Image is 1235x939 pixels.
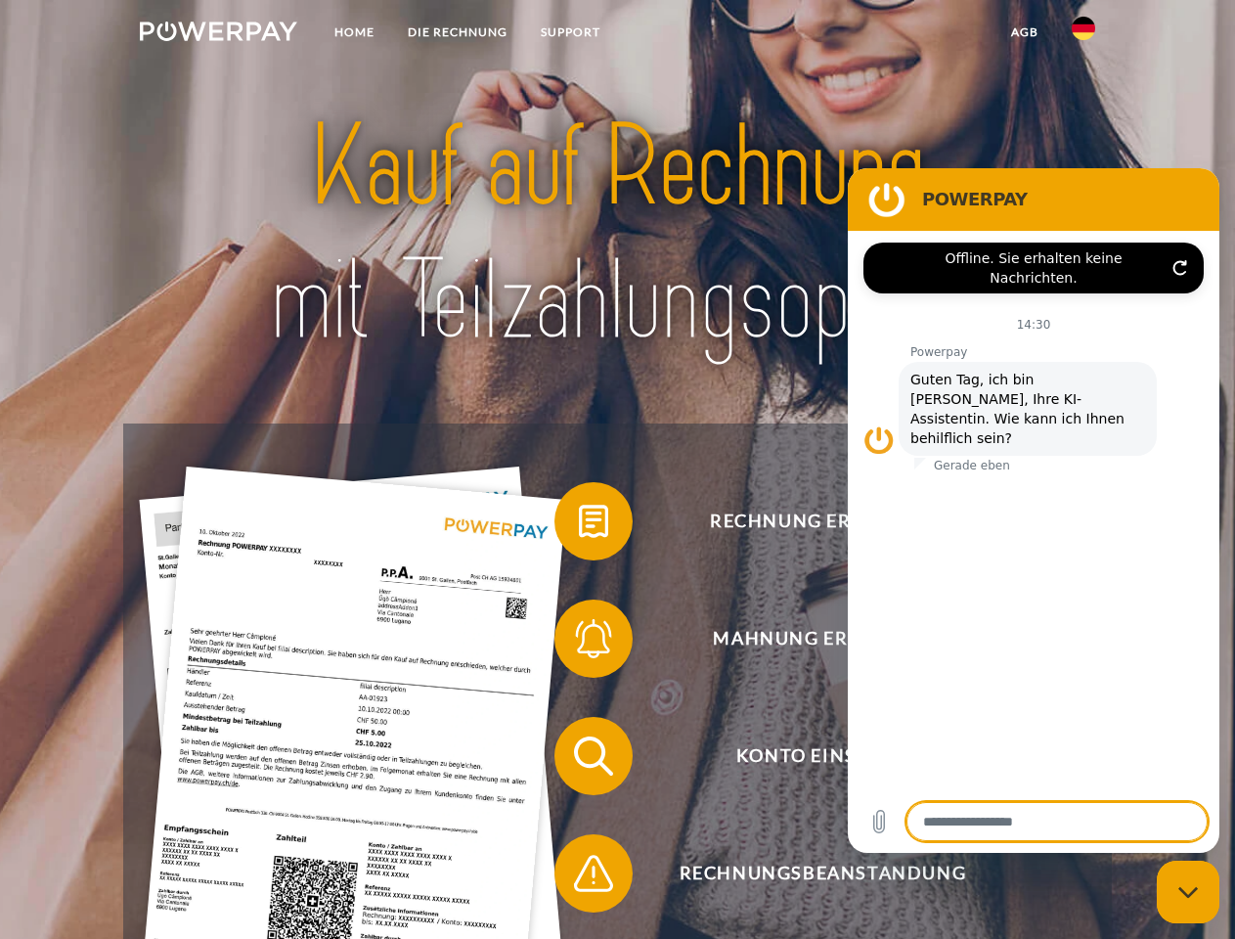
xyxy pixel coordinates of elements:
[554,600,1063,678] button: Mahnung erhalten?
[569,614,618,663] img: qb_bell.svg
[569,732,618,781] img: qb_search.svg
[554,482,1063,560] button: Rechnung erhalten?
[554,717,1063,795] button: Konto einsehen
[140,22,297,41] img: logo-powerpay-white.svg
[583,600,1062,678] span: Mahnung erhalten?
[583,717,1062,795] span: Konto einsehen
[848,168,1219,853] iframe: Messaging-Fenster
[187,94,1048,375] img: title-powerpay_de.svg
[583,834,1062,913] span: Rechnungsbeanstandung
[1157,861,1219,923] iframe: Schaltfläche zum Öffnen des Messaging-Fensters; Konversation läuft
[391,15,524,50] a: DIE RECHNUNG
[569,497,618,546] img: qb_bill.svg
[583,482,1062,560] span: Rechnung erhalten?
[569,849,618,898] img: qb_warning.svg
[554,834,1063,913] button: Rechnungsbeanstandung
[524,15,617,50] a: SUPPORT
[994,15,1055,50] a: agb
[318,15,391,50] a: Home
[1072,17,1095,40] img: de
